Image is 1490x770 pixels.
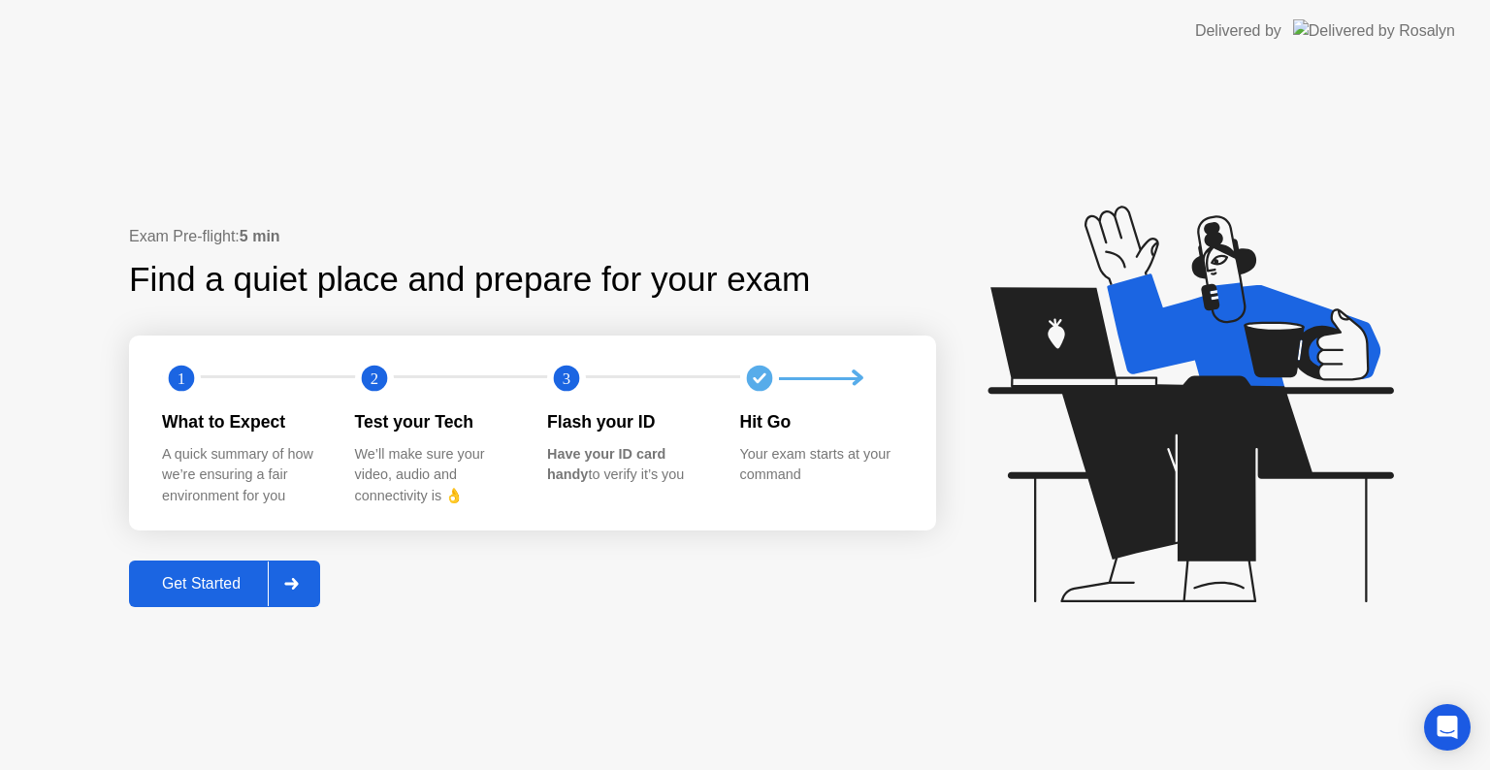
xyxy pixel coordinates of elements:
text: 1 [178,369,185,388]
div: Get Started [135,575,268,593]
img: Delivered by Rosalyn [1293,19,1455,42]
text: 2 [370,369,377,388]
div: We’ll make sure your video, audio and connectivity is 👌 [355,444,517,507]
div: Exam Pre-flight: [129,225,936,248]
div: Your exam starts at your command [740,444,902,486]
div: Open Intercom Messenger [1424,704,1471,751]
div: What to Expect [162,409,324,434]
div: Test your Tech [355,409,517,434]
text: 3 [563,369,570,388]
button: Get Started [129,561,320,607]
div: A quick summary of how we’re ensuring a fair environment for you [162,444,324,507]
b: 5 min [240,228,280,244]
div: to verify it’s you [547,444,709,486]
div: Find a quiet place and prepare for your exam [129,254,813,305]
div: Flash your ID [547,409,709,434]
div: Delivered by [1195,19,1281,43]
div: Hit Go [740,409,902,434]
b: Have your ID card handy [547,446,665,483]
